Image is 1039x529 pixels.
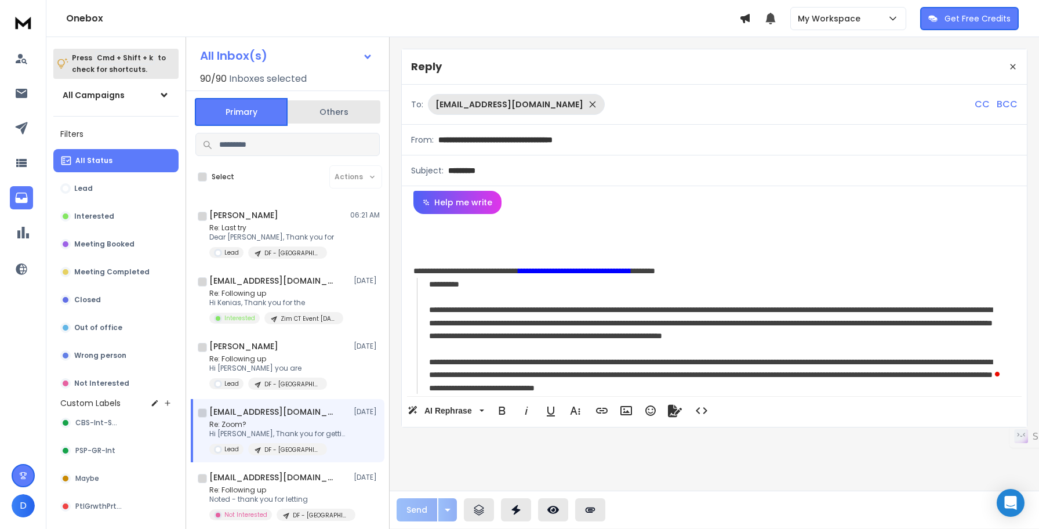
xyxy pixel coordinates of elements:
[12,494,35,517] button: D
[413,191,502,214] button: Help me write
[75,418,120,427] span: CBS-Int-Sell
[540,399,562,422] button: Underline (⌘U)
[411,59,442,75] p: Reply
[264,380,320,389] p: DF - [GEOGRAPHIC_DATA] - FU.1.2
[997,489,1025,517] div: Open Intercom Messenger
[564,399,586,422] button: More Text
[60,397,121,409] h3: Custom Labels
[209,364,327,373] p: Hi [PERSON_NAME] you are
[209,472,337,483] h1: [EMAIL_ADDRESS][DOMAIN_NAME]
[195,98,288,126] button: Primary
[491,399,513,422] button: Bold (⌘B)
[74,212,114,221] p: Interested
[75,156,112,165] p: All Status
[75,446,115,455] span: PSP-GR-Int
[435,99,583,110] p: [EMAIL_ADDRESS][DOMAIN_NAME]
[293,511,348,520] p: DF - [GEOGRAPHIC_DATA] - FU.1.2
[209,420,348,429] p: Re: Zoom?
[920,7,1019,30] button: Get Free Credits
[53,495,179,518] button: PtlGrwthPrtnr
[411,99,423,110] p: To:
[191,44,382,67] button: All Inbox(s)
[411,165,444,176] p: Subject:
[664,399,686,422] button: Signature
[354,473,380,482] p: [DATE]
[354,342,380,351] p: [DATE]
[264,249,320,258] p: DF - [GEOGRAPHIC_DATA] - FU.1.2
[74,184,93,193] p: Lead
[224,379,239,388] p: Lead
[350,211,380,220] p: 06:21 AM
[691,399,713,422] button: Code View
[53,288,179,311] button: Closed
[209,340,278,352] h1: [PERSON_NAME]
[95,51,155,64] span: Cmd + Shift + k
[944,13,1011,24] p: Get Free Credits
[798,13,865,24] p: My Workspace
[53,372,179,395] button: Not Interested
[66,12,739,26] h1: Onebox
[74,267,150,277] p: Meeting Completed
[264,445,320,454] p: DF - [GEOGRAPHIC_DATA] - FU.1.2
[53,439,179,462] button: PSP-GR-Int
[975,97,990,111] p: CC
[53,316,179,339] button: Out of office
[209,495,348,504] p: Noted - thank you for letting
[640,399,662,422] button: Emoticons
[74,240,135,249] p: Meeting Booked
[209,429,348,439] p: Hi [PERSON_NAME], Thank you for getting
[209,209,278,221] h1: [PERSON_NAME]
[12,12,35,33] img: logo
[288,99,380,125] button: Others
[53,126,179,142] h3: Filters
[209,298,343,307] p: Hi Kenias, Thank you for the
[209,354,327,364] p: Re: Following up
[281,314,336,323] p: Zim CT Event [DATE] v3 FU.2
[72,52,166,75] p: Press to check for shortcuts.
[402,214,1027,394] div: To enrich screen reader interactions, please activate Accessibility in Grammarly extension settings
[53,467,179,490] button: Maybe
[209,485,348,495] p: Re: Following up
[212,172,234,182] label: Select
[209,406,337,418] h1: [EMAIL_ADDRESS][DOMAIN_NAME]
[354,407,380,416] p: [DATE]
[74,351,126,360] p: Wrong person
[997,97,1018,111] p: BCC
[224,314,255,323] p: Interested
[53,177,179,200] button: Lead
[53,344,179,367] button: Wrong person
[53,205,179,228] button: Interested
[75,474,99,483] span: Maybe
[53,84,179,107] button: All Campaigns
[75,502,123,511] span: PtlGrwthPrtnr
[411,134,434,146] p: From:
[53,149,179,172] button: All Status
[53,411,179,434] button: CBS-Int-Sell
[615,399,637,422] button: Insert Image (⌘P)
[405,399,486,422] button: AI Rephrase
[200,72,227,86] span: 90 / 90
[422,406,474,416] span: AI Rephrase
[209,289,343,298] p: Re: Following up
[53,260,179,284] button: Meeting Completed
[53,233,179,256] button: Meeting Booked
[74,323,122,332] p: Out of office
[209,223,334,233] p: Re: Last try
[209,275,337,287] h1: [EMAIL_ADDRESS][DOMAIN_NAME]
[200,50,267,61] h1: All Inbox(s)
[74,379,129,388] p: Not Interested
[224,510,267,519] p: Not Interested
[224,445,239,454] p: Lead
[63,89,125,101] h1: All Campaigns
[74,295,101,305] p: Closed
[224,248,239,257] p: Lead
[591,399,613,422] button: Insert Link (⌘K)
[354,276,380,285] p: [DATE]
[209,233,334,242] p: Dear [PERSON_NAME], Thank you for
[229,72,307,86] h3: Inboxes selected
[515,399,537,422] button: Italic (⌘I)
